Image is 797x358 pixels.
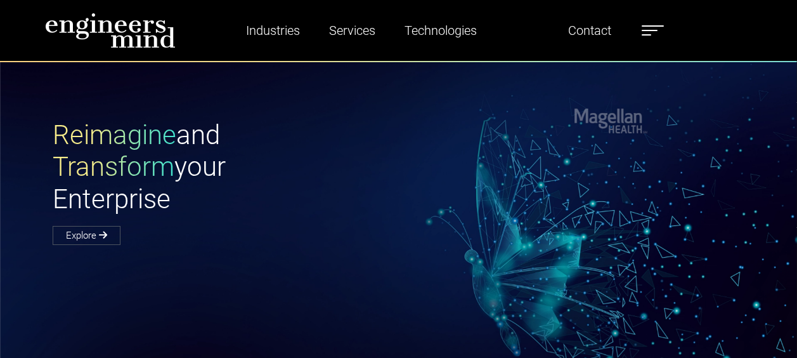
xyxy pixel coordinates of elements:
[324,16,380,45] a: Services
[53,119,399,215] h1: and your Enterprise
[53,119,176,150] span: Reimagine
[241,16,305,45] a: Industries
[53,226,120,245] a: Explore
[53,151,174,182] span: Transform
[45,13,176,48] img: logo
[563,16,616,45] a: Contact
[399,16,482,45] a: Technologies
